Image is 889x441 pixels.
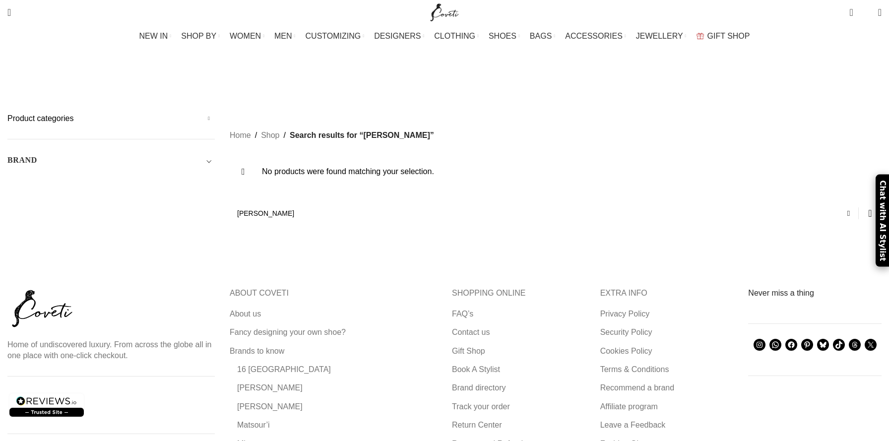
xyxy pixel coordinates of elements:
[374,26,424,46] a: DESIGNERS
[230,156,882,187] div: No products were found matching your selection.
[139,31,168,41] span: NEW IN
[565,26,626,46] a: ACCESSORIES
[274,31,292,41] span: MEN
[2,2,16,22] a: Search
[272,57,618,83] h1: Search results: “[PERSON_NAME]”
[863,10,870,17] span: 0
[230,202,882,225] input: Search
[237,420,271,431] a: Matsour’i
[428,7,461,16] a: Site logo
[7,155,37,166] h5: BRAND
[600,382,675,393] a: Recommend a brand
[181,26,220,46] a: SHOP BY
[452,288,585,299] h5: SHOPPING ONLINE
[697,26,750,46] a: GIFT SHOP
[600,420,667,431] a: Leave a Feedback
[452,382,507,393] a: Brand directory
[452,401,511,412] a: Track your order
[230,26,264,46] a: WOMEN
[7,339,215,362] p: Home of undiscovered luxury. From across the globe all in one place with one-click checkout.
[452,327,491,338] a: Contact us
[261,129,279,142] a: Shop
[230,288,437,299] h5: ABOUT COVETI
[600,401,659,412] a: Affiliate program
[290,129,434,142] span: Search results for “[PERSON_NAME]”
[306,26,365,46] a: CUSTOMIZING
[2,26,887,46] div: Main navigation
[452,364,501,375] a: Book A Stylist
[434,26,479,46] a: CLOTHING
[489,26,520,46] a: SHOES
[230,31,261,41] span: WOMEN
[452,420,503,431] a: Return Center
[237,364,332,375] a: 16 [GEOGRAPHIC_DATA]
[748,288,882,299] h3: Never miss a thing
[600,364,670,375] a: Terms & Conditions
[230,309,262,319] a: About us
[600,327,653,338] a: Security Policy
[530,26,555,46] a: BAGS
[636,26,687,46] a: JEWELLERY
[139,26,172,46] a: NEW IN
[7,154,215,172] div: Toggle filter
[230,327,347,338] a: Fancy designing your own shoe?
[181,31,216,41] span: SHOP BY
[452,309,474,319] a: FAQ’s
[697,33,704,39] img: GiftBag
[237,401,304,412] a: [PERSON_NAME]
[600,288,734,299] h5: EXTRA INFO
[230,346,285,357] a: Brands to know
[374,31,421,41] span: DESIGNERS
[844,2,858,22] a: 0
[452,346,486,357] a: Gift Shop
[530,31,552,41] span: BAGS
[636,31,683,41] span: JEWELLERY
[274,26,295,46] a: MEN
[707,31,750,41] span: GIFT SHOP
[850,5,858,12] span: 0
[489,31,516,41] span: SHOES
[600,346,653,357] a: Cookies Policy
[230,129,434,142] nav: Breadcrumb
[7,288,77,329] img: coveti-black-logo_ueqiqk.png
[237,382,304,393] a: [PERSON_NAME]
[565,31,623,41] span: ACCESSORIES
[306,31,361,41] span: CUSTOMIZING
[600,309,651,319] a: Privacy Policy
[230,129,251,142] a: Home
[861,2,871,22] div: My Wishlist
[7,113,215,124] h5: Product categories
[434,31,475,41] span: CLOTHING
[7,391,86,419] img: reviews-trust-logo-2.png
